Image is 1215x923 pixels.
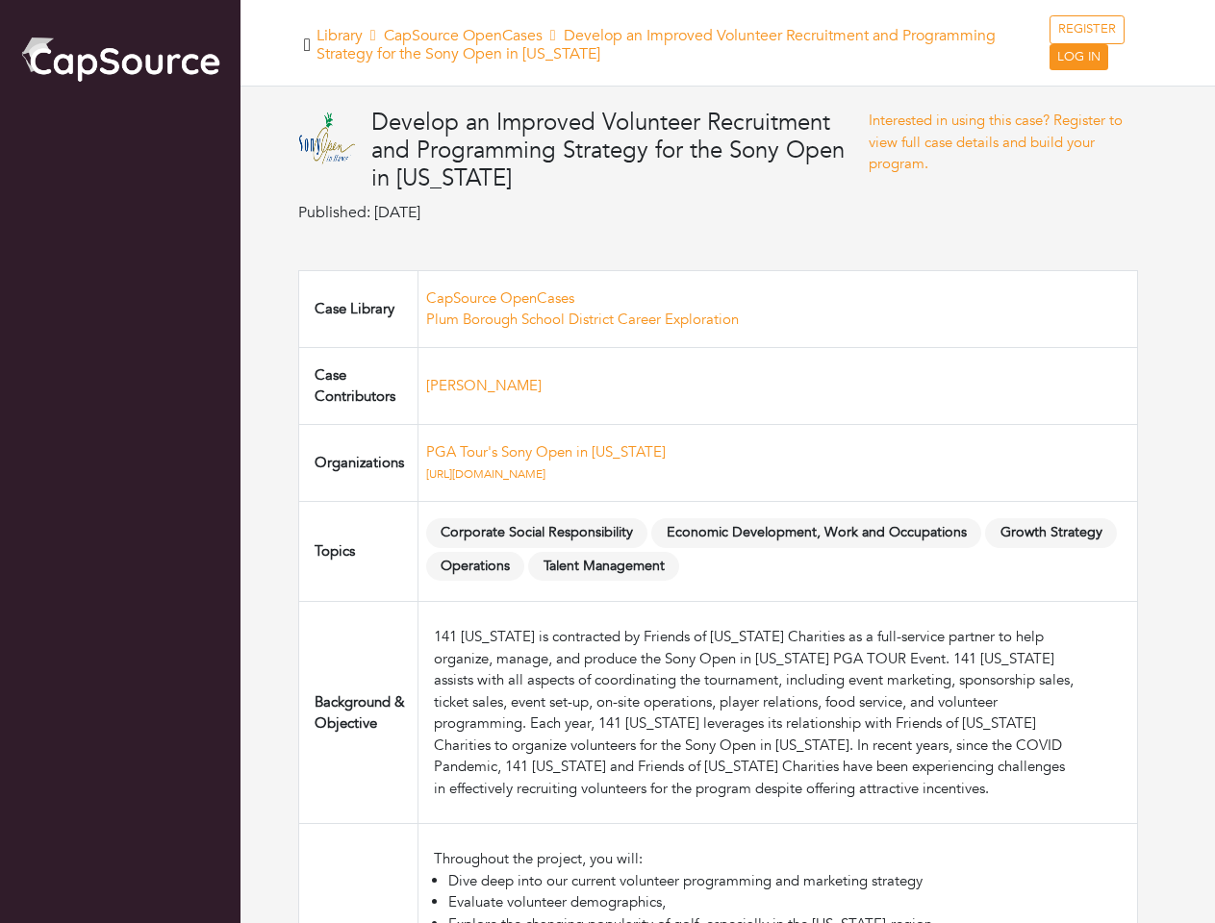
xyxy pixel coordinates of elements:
a: [URL][DOMAIN_NAME] [426,466,545,482]
li: Evaluate volunteer demographics, [448,891,1075,913]
div: 141 [US_STATE] is contracted by Friends of [US_STATE] Charities as a full-service partner to help... [434,626,1075,799]
a: CapSource OpenCases [384,25,543,46]
a: CapSource OpenCases [426,288,574,308]
a: LOG IN [1050,44,1108,71]
a: PGA Tour's Sony Open in [US_STATE] [426,442,666,461]
p: Published: [DATE] [298,201,869,224]
a: Interested in using this case? Register to view full case details and build your program. [869,111,1123,173]
span: Talent Management [528,552,679,582]
span: Corporate Social Responsibility [426,518,648,548]
li: Dive deep into our current volunteer programming and marketing strategy [448,870,1075,892]
span: Growth Strategy [985,518,1117,548]
h4: Develop an Improved Volunteer Recruitment and Programming Strategy for the Sony Open in [US_STATE] [371,110,869,192]
td: Case Contributors [299,347,418,424]
img: cap_logo.png [19,34,221,84]
span: Operations [426,552,525,582]
img: Sony_Open_in_Hawaii.svg%20(1).png [298,110,356,167]
td: Case Library [299,270,418,347]
td: Background & Objective [299,602,418,824]
td: Topics [299,501,418,602]
a: Plum Borough School District Career Exploration [426,310,739,329]
span: Economic Development, Work and Occupations [651,518,981,548]
h5: Library Develop an Improved Volunteer Recruitment and Programming Strategy for the Sony Open in [... [316,27,1050,63]
a: REGISTER [1050,15,1125,44]
td: Organizations [299,424,418,501]
a: [PERSON_NAME] [426,376,542,395]
div: Throughout the project, you will: [434,848,1075,870]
